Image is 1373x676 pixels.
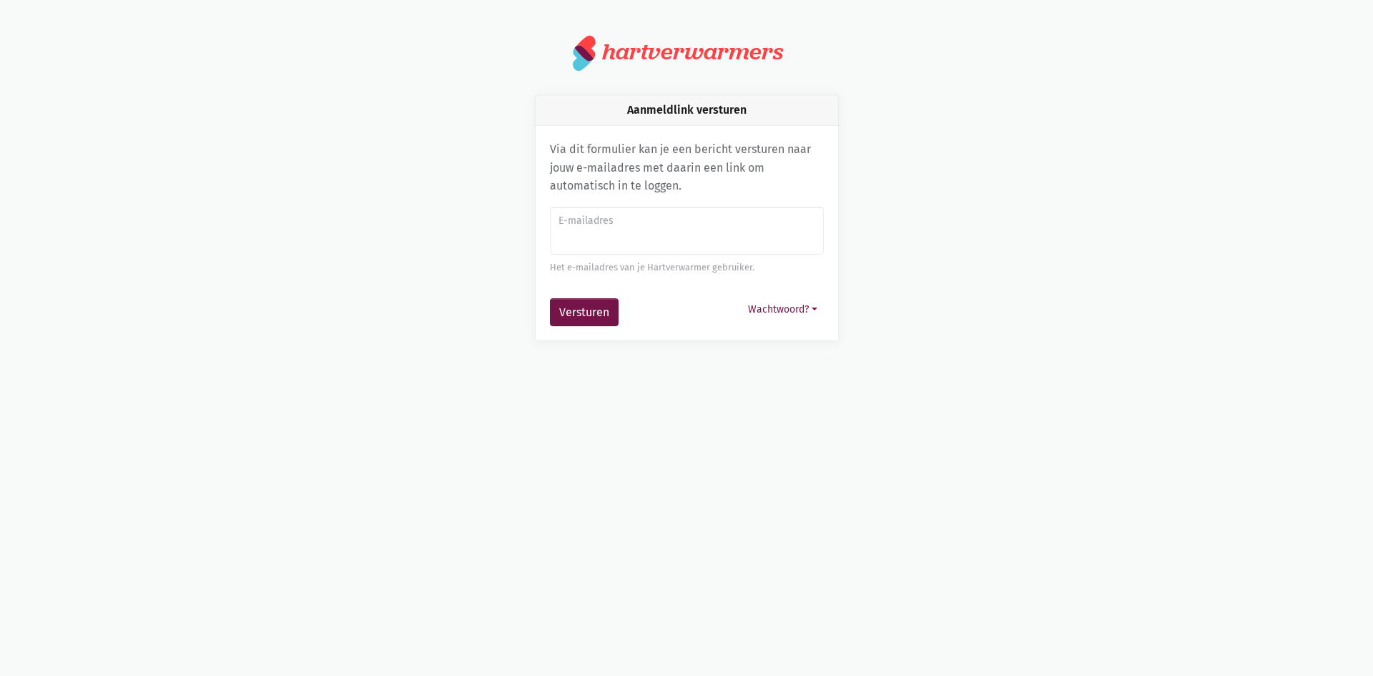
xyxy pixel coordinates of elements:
[558,213,814,229] label: E-mailadres
[550,298,619,327] button: Versturen
[550,140,824,195] p: Via dit formulier kan je een bericht versturen naar jouw e-mailadres met daarin een link om autom...
[550,207,824,327] form: Aanmeldlink versturen
[742,298,824,320] button: Wachtwoord?
[573,34,800,72] a: hartverwarmers
[550,260,824,275] div: Het e-mailadres van je Hartverwarmer gebruiker.
[602,39,783,65] div: hartverwarmers
[536,95,838,126] div: Aanmeldlink versturen
[573,34,596,72] img: logo.svg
